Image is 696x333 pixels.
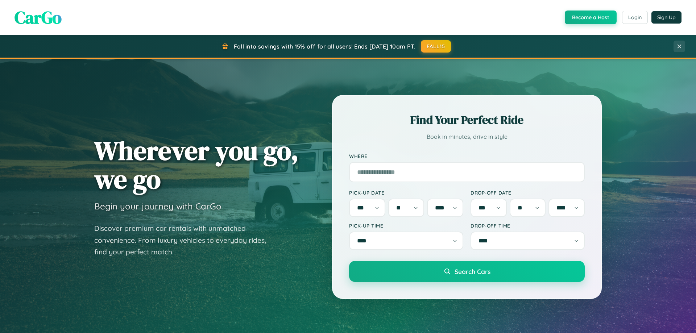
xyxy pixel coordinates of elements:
p: Discover premium car rentals with unmatched convenience. From luxury vehicles to everyday rides, ... [94,222,275,258]
button: Search Cars [349,261,585,282]
h2: Find Your Perfect Ride [349,112,585,128]
label: Drop-off Date [471,190,585,196]
span: Search Cars [455,267,490,275]
button: Sign Up [651,11,681,24]
span: Fall into savings with 15% off for all users! Ends [DATE] 10am PT. [234,43,415,50]
button: FALL15 [421,40,451,53]
button: Become a Host [565,11,617,24]
h3: Begin your journey with CarGo [94,201,221,212]
button: Login [622,11,648,24]
label: Pick-up Time [349,222,463,229]
label: Pick-up Date [349,190,463,196]
label: Where [349,153,585,159]
p: Book in minutes, drive in style [349,132,585,142]
span: CarGo [14,5,62,29]
h1: Wherever you go, we go [94,136,299,193]
label: Drop-off Time [471,222,585,229]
